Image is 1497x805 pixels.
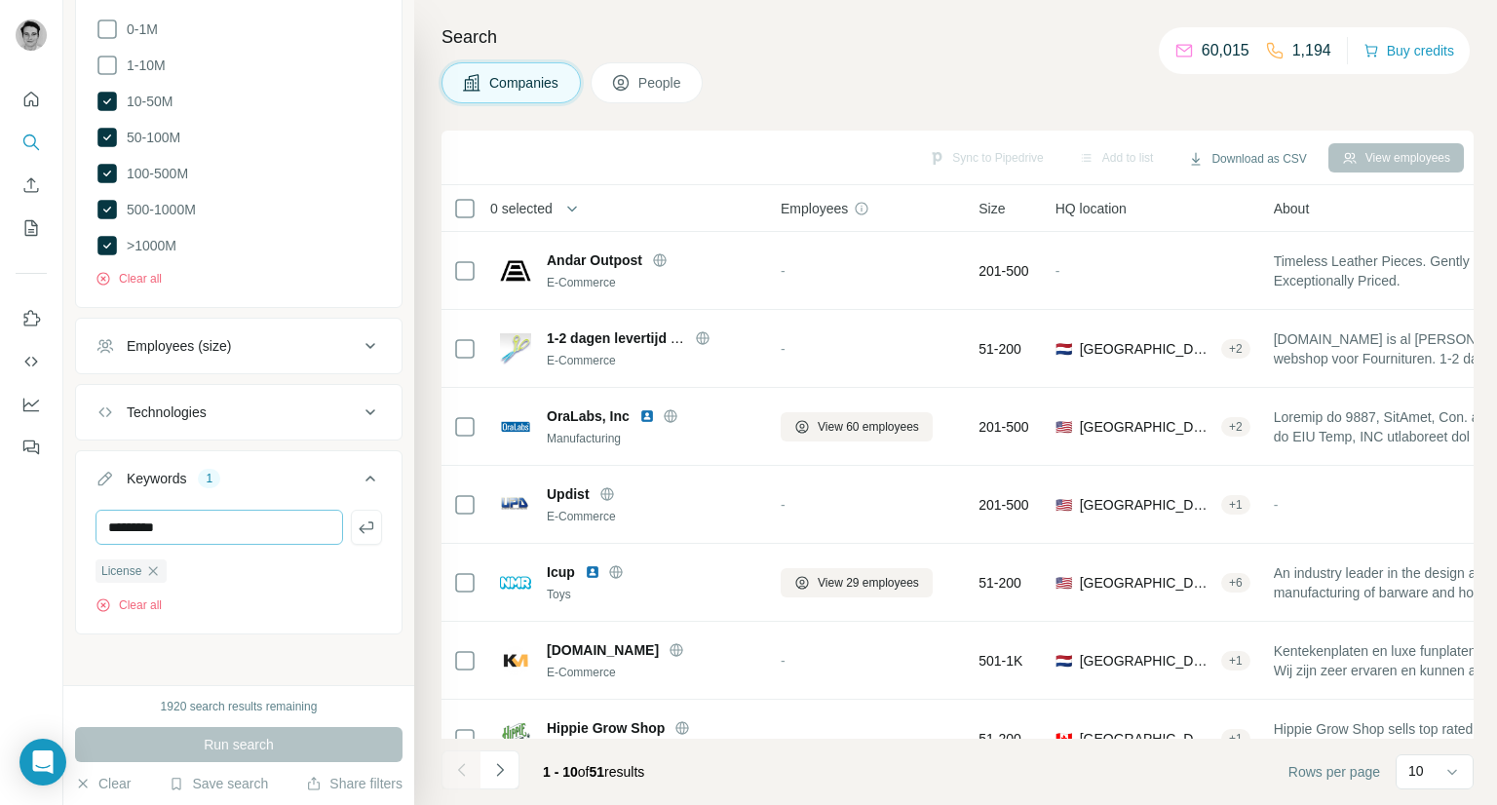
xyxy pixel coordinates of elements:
button: Share filters [306,774,403,793]
button: Technologies [76,389,402,436]
span: HQ location [1056,199,1127,218]
span: 50-100M [119,128,180,147]
button: Clear all [96,596,162,614]
span: 1-2 dagen levertijd – [DOMAIN_NAME] [547,330,794,346]
div: Toys [547,586,757,603]
span: - [781,341,786,357]
button: Employees (size) [76,323,402,369]
span: 0-1M [119,19,158,39]
div: 1 [198,470,220,487]
button: Feedback [16,430,47,465]
span: 100-500M [119,164,188,183]
div: E-Commerce [547,274,757,291]
span: 0 selected [490,199,553,218]
span: - [781,731,786,747]
button: Keywords1 [76,455,402,510]
button: Download as CSV [1174,144,1320,173]
button: Use Surfe API [16,344,47,379]
div: E-Commerce [547,508,757,525]
span: [GEOGRAPHIC_DATA], [US_STATE] [1080,417,1213,437]
span: 🇳🇱 [1056,651,1072,671]
img: Logo of OraLabs, Inc [500,411,531,442]
span: 🇺🇸 [1056,573,1072,593]
span: [GEOGRAPHIC_DATA] [1080,651,1213,671]
div: Open Intercom Messenger [19,739,66,786]
img: LinkedIn logo [639,408,655,424]
img: Logo of 1-2 dagen levertijd – Fournituren.nl [500,333,531,364]
img: Logo of Updist [500,489,531,520]
div: E-Commerce [547,352,757,369]
span: - [781,497,786,513]
span: 500-1000M [119,200,196,219]
h4: Search [441,23,1474,51]
span: 51 [590,764,605,780]
span: [GEOGRAPHIC_DATA] [1080,495,1213,515]
span: - [1274,497,1279,513]
p: 10 [1408,761,1424,781]
button: Navigate to next page [480,750,519,789]
p: 60,015 [1202,39,1249,62]
div: + 2 [1221,418,1250,436]
span: Companies [489,73,560,93]
button: Save search [169,774,268,793]
button: Buy credits [1363,37,1454,64]
span: 🇳🇱 [1056,339,1072,359]
button: Search [16,125,47,160]
img: LinkedIn logo [585,564,600,580]
span: 51-200 [979,729,1021,748]
span: Rows per page [1288,762,1380,782]
span: 🇨🇦 [1056,729,1072,748]
button: Use Surfe on LinkedIn [16,301,47,336]
div: E-Commerce [547,664,757,681]
button: Quick start [16,82,47,117]
span: 1-10M [119,56,166,75]
div: 1920 search results remaining [161,698,318,715]
span: [DOMAIN_NAME] [547,640,659,660]
span: - [781,653,786,669]
span: View 60 employees [818,418,919,436]
span: >1000M [119,236,176,255]
div: Technologies [127,402,207,422]
div: Keywords [127,469,186,488]
span: Updist [547,484,590,504]
img: Avatar [16,19,47,51]
button: View 29 employees [781,568,933,597]
span: Andar Outpost [547,250,642,270]
span: OraLabs, Inc [547,406,630,426]
img: Logo of Kentekenmaken.nl [500,645,531,676]
img: Logo of Andar Outpost [500,255,531,287]
span: Employees [781,199,848,218]
span: - [781,263,786,279]
span: View 29 employees [818,574,919,592]
span: People [638,73,683,93]
span: 51-200 [979,573,1021,593]
button: Dashboard [16,387,47,422]
span: 1 - 10 [543,764,578,780]
button: My lists [16,211,47,246]
span: [GEOGRAPHIC_DATA] [1080,573,1213,593]
span: results [543,764,644,780]
span: About [1274,199,1310,218]
span: [GEOGRAPHIC_DATA], [GEOGRAPHIC_DATA]|[GEOGRAPHIC_DATA] [1080,339,1213,359]
span: of [578,764,590,780]
span: 201-500 [979,417,1028,437]
span: Size [979,199,1005,218]
span: 10-50M [119,92,173,111]
span: 🇺🇸 [1056,417,1072,437]
button: Enrich CSV [16,168,47,203]
span: 51-200 [979,339,1021,359]
div: + 2 [1221,340,1250,358]
div: + 6 [1221,574,1250,592]
div: Employees (size) [127,336,231,356]
img: Logo of Icup [500,567,531,598]
button: View 60 employees [781,412,933,441]
span: License [101,562,141,580]
span: [GEOGRAPHIC_DATA] [1080,729,1213,748]
button: Clear all [96,270,162,287]
span: 201-500 [979,495,1028,515]
span: - [1056,263,1060,279]
span: 🇺🇸 [1056,495,1072,515]
span: Hippie Grow Shop [547,718,665,738]
div: + 1 [1221,652,1250,670]
div: + 1 [1221,730,1250,747]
